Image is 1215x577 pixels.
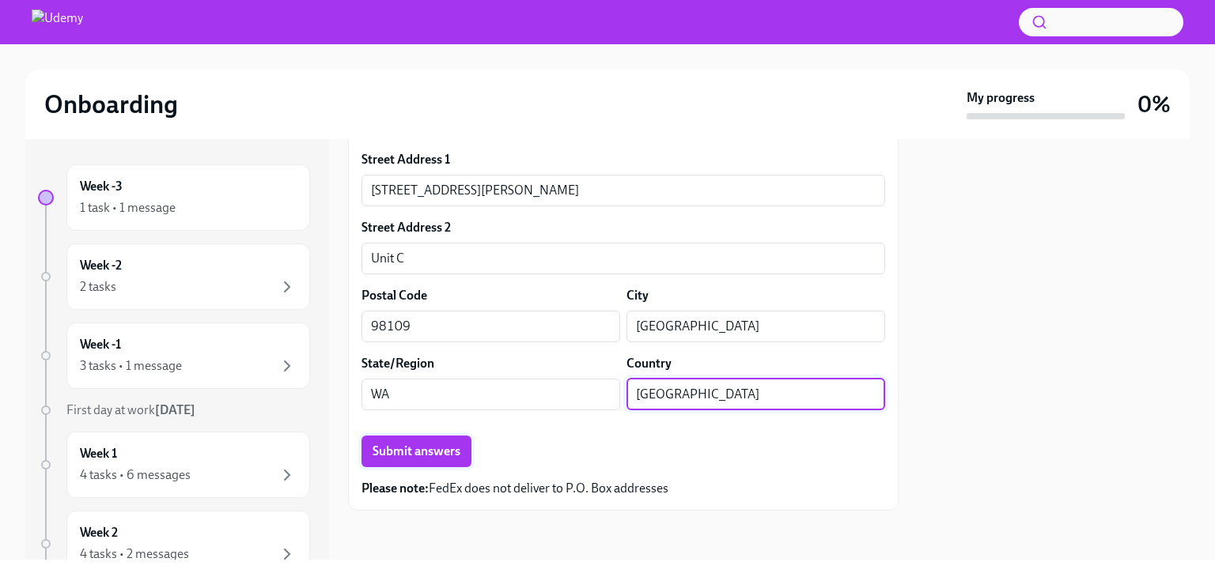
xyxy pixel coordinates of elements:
p: FedEx does not deliver to P.O. Box addresses [361,480,885,497]
a: Week -13 tasks • 1 message [38,322,310,389]
a: Week 24 tasks • 2 messages [38,511,310,577]
label: State/Region [361,355,434,372]
h6: Week -1 [80,336,121,353]
h6: Week -2 [80,257,122,274]
span: First day at work [66,402,195,417]
a: Week -22 tasks [38,243,310,310]
label: Street Address 2 [361,219,451,236]
img: Udemy [32,9,83,35]
strong: My progress [967,89,1035,107]
div: 1 task • 1 message [80,199,176,217]
label: Country [626,355,672,372]
a: Week -31 task • 1 message [38,164,310,231]
h6: Week 1 [80,445,117,462]
span: Submit answers [373,443,460,459]
button: Submit answers [361,436,471,467]
h6: Week 2 [80,524,118,541]
a: Week 14 tasks • 6 messages [38,432,310,498]
div: 3 tasks • 1 message [80,357,182,375]
strong: Please note: [361,481,429,496]
strong: [DATE] [155,402,195,417]
div: 4 tasks • 2 messages [80,545,189,563]
h2: Onboarding [44,89,178,120]
div: 2 tasks [80,278,116,296]
label: City [626,287,649,304]
h3: 0% [1137,90,1171,119]
a: First day at work[DATE] [38,402,310,419]
label: Postal Code [361,287,427,304]
label: Street Address 1 [361,151,450,168]
div: 4 tasks • 6 messages [80,466,191,484]
h6: Week -3 [80,178,123,195]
